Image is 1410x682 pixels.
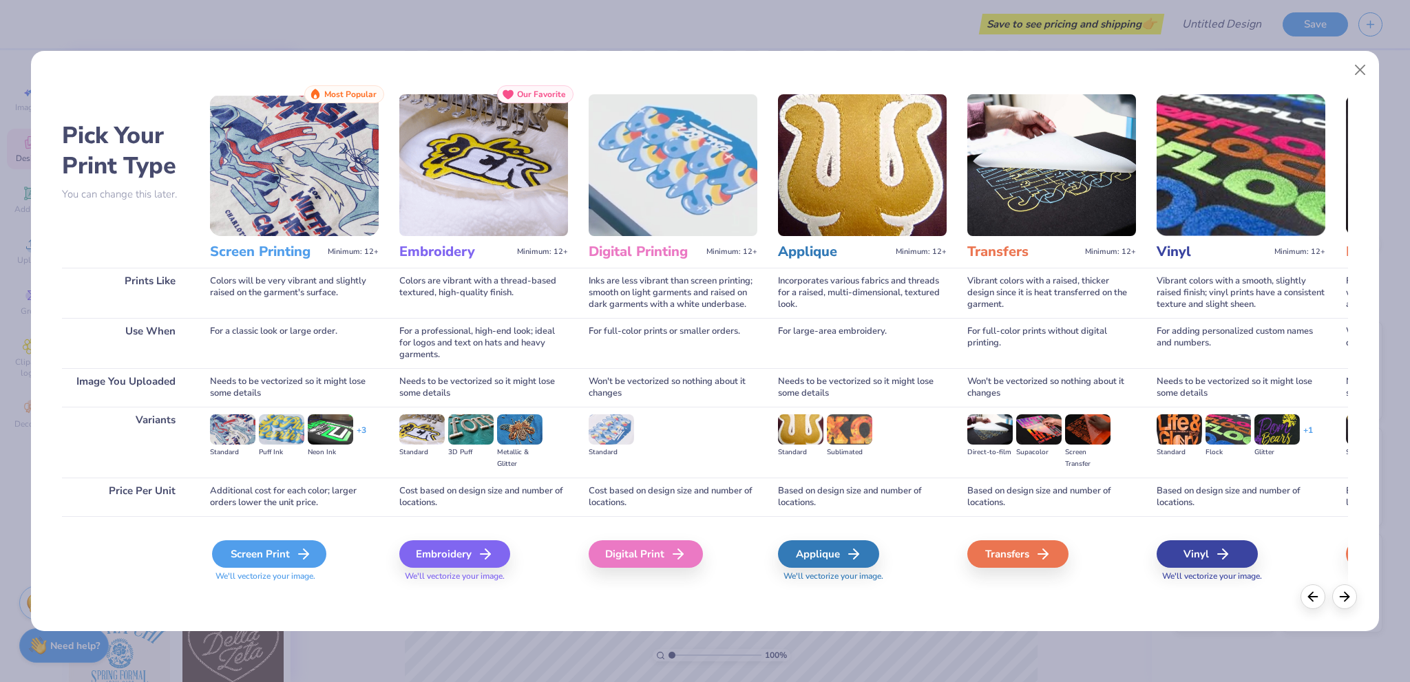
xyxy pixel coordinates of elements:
[62,120,189,181] h2: Pick Your Print Type
[778,540,879,568] div: Applique
[967,268,1136,318] div: Vibrant colors with a raised, thicker design since it is heat transferred on the garment.
[589,94,757,236] img: Digital Printing
[1157,243,1269,261] h3: Vinyl
[778,94,947,236] img: Applique
[1346,414,1391,445] img: Standard
[1274,247,1325,257] span: Minimum: 12+
[589,414,634,445] img: Standard
[589,243,701,261] h3: Digital Printing
[1254,414,1300,445] img: Glitter
[210,478,379,516] div: Additional cost for each color; larger orders lower the unit price.
[706,247,757,257] span: Minimum: 12+
[778,243,890,261] h3: Applique
[1016,447,1062,458] div: Supacolor
[62,189,189,200] p: You can change this later.
[399,268,568,318] div: Colors are vibrant with a thread-based textured, high-quality finish.
[1157,268,1325,318] div: Vibrant colors with a smooth, slightly raised finish; vinyl prints have a consistent texture and ...
[259,414,304,445] img: Puff Ink
[1157,478,1325,516] div: Based on design size and number of locations.
[778,414,823,445] img: Standard
[1157,571,1325,582] span: We'll vectorize your image.
[967,540,1069,568] div: Transfers
[778,368,947,407] div: Needs to be vectorized so it might lose some details
[259,447,304,458] div: Puff Ink
[1206,414,1251,445] img: Flock
[1085,247,1136,257] span: Minimum: 12+
[399,447,445,458] div: Standard
[967,94,1136,236] img: Transfers
[967,414,1013,445] img: Direct-to-film
[62,318,189,368] div: Use When
[62,407,189,478] div: Variants
[210,268,379,318] div: Colors will be very vibrant and slightly raised on the garment's surface.
[517,89,566,99] span: Our Favorite
[589,268,757,318] div: Inks are less vibrant than screen printing; smooth on light garments and raised on dark garments ...
[827,414,872,445] img: Sublimated
[399,318,568,368] div: For a professional, high-end look; ideal for logos and text on hats and heavy garments.
[778,268,947,318] div: Incorporates various fabrics and threads for a raised, multi-dimensional, textured look.
[1303,425,1313,448] div: + 1
[1157,318,1325,368] div: For adding personalized custom names and numbers.
[778,478,947,516] div: Based on design size and number of locations.
[210,318,379,368] div: For a classic look or large order.
[827,447,872,458] div: Sublimated
[517,247,568,257] span: Minimum: 12+
[497,447,543,470] div: Metallic & Glitter
[589,447,634,458] div: Standard
[896,247,947,257] span: Minimum: 12+
[210,94,379,236] img: Screen Printing
[210,414,255,445] img: Standard
[1206,447,1251,458] div: Flock
[778,447,823,458] div: Standard
[497,414,543,445] img: Metallic & Glitter
[589,478,757,516] div: Cost based on design size and number of locations.
[1157,447,1202,458] div: Standard
[357,425,366,448] div: + 3
[212,540,326,568] div: Screen Print
[399,540,510,568] div: Embroidery
[210,243,322,261] h3: Screen Printing
[62,268,189,318] div: Prints Like
[62,478,189,516] div: Price Per Unit
[448,447,494,458] div: 3D Puff
[778,318,947,368] div: For large-area embroidery.
[399,478,568,516] div: Cost based on design size and number of locations.
[1065,447,1111,470] div: Screen Transfer
[967,478,1136,516] div: Based on design size and number of locations.
[210,571,379,582] span: We'll vectorize your image.
[967,447,1013,458] div: Direct-to-film
[210,368,379,407] div: Needs to be vectorized so it might lose some details
[778,571,947,582] span: We'll vectorize your image.
[448,414,494,445] img: 3D Puff
[1254,447,1300,458] div: Glitter
[210,447,255,458] div: Standard
[589,368,757,407] div: Won't be vectorized so nothing about it changes
[589,318,757,368] div: For full-color prints or smaller orders.
[308,414,353,445] img: Neon Ink
[1347,57,1374,83] button: Close
[399,94,568,236] img: Embroidery
[399,571,568,582] span: We'll vectorize your image.
[399,368,568,407] div: Needs to be vectorized so it might lose some details
[967,318,1136,368] div: For full-color prints without digital printing.
[589,540,703,568] div: Digital Print
[62,368,189,407] div: Image You Uploaded
[399,414,445,445] img: Standard
[324,89,377,99] span: Most Popular
[1016,414,1062,445] img: Supacolor
[308,447,353,458] div: Neon Ink
[1157,414,1202,445] img: Standard
[1157,94,1325,236] img: Vinyl
[1346,447,1391,458] div: Standard
[399,243,512,261] h3: Embroidery
[328,247,379,257] span: Minimum: 12+
[967,368,1136,407] div: Won't be vectorized so nothing about it changes
[1065,414,1111,445] img: Screen Transfer
[1157,368,1325,407] div: Needs to be vectorized so it might lose some details
[967,243,1080,261] h3: Transfers
[1157,540,1258,568] div: Vinyl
